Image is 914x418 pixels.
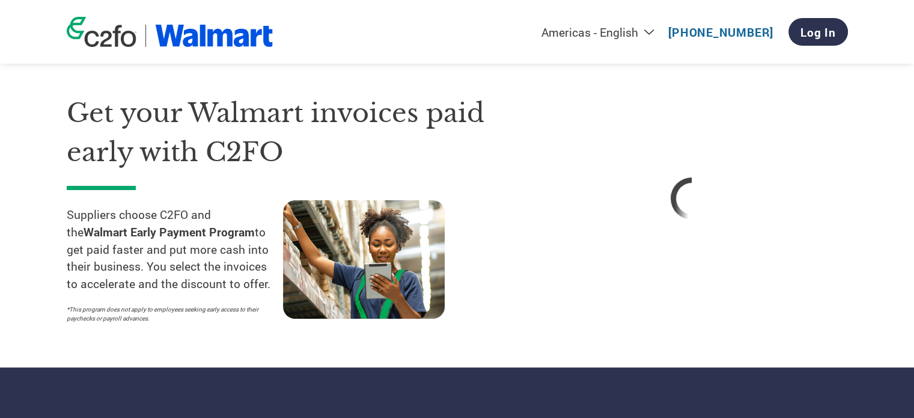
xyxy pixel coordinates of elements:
[668,25,773,40] a: [PHONE_NUMBER]
[67,305,271,323] p: *This program does not apply to employees seeking early access to their paychecks or payroll adva...
[283,200,445,319] img: supply chain worker
[67,17,136,47] img: c2fo logo
[67,94,499,171] h1: Get your Walmart invoices paid early with C2FO
[67,206,283,293] p: Suppliers choose C2FO and the to get paid faster and put more cash into their business. You selec...
[788,18,848,46] a: Log In
[155,25,273,47] img: Walmart
[84,224,255,239] strong: Walmart Early Payment Program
